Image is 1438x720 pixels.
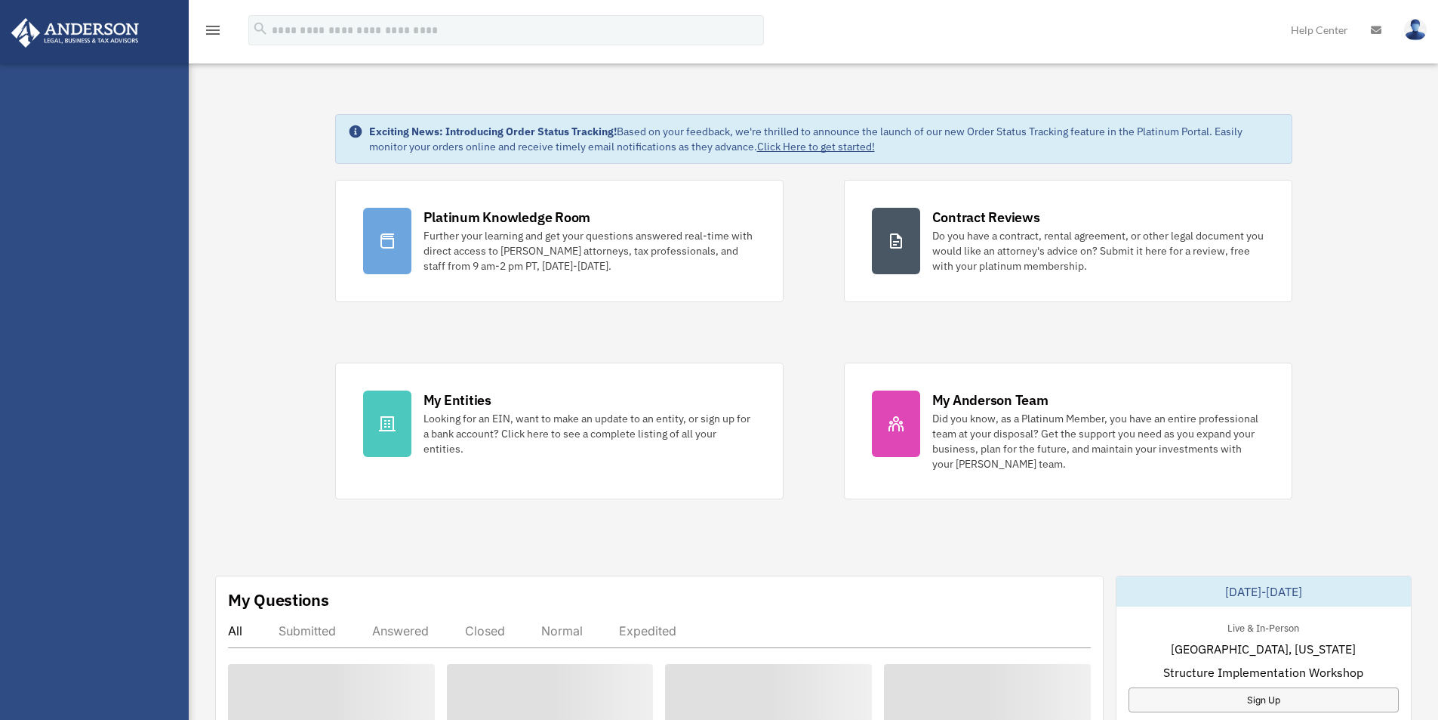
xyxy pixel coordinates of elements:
a: Click Here to get started! [757,140,875,153]
a: Contract Reviews Do you have a contract, rental agreement, or other legal document you would like... [844,180,1292,302]
div: Answered [372,623,429,638]
a: menu [204,26,222,39]
a: Sign Up [1129,688,1399,712]
div: Further your learning and get your questions answered real-time with direct access to [PERSON_NAM... [423,228,756,273]
span: [GEOGRAPHIC_DATA], [US_STATE] [1171,640,1356,658]
img: User Pic [1404,19,1427,41]
div: Submitted [279,623,336,638]
img: Anderson Advisors Platinum Portal [7,18,143,48]
a: Platinum Knowledge Room Further your learning and get your questions answered real-time with dire... [335,180,784,302]
i: menu [204,21,222,39]
div: Expedited [619,623,676,638]
div: Live & In-Person [1215,619,1311,635]
div: All [228,623,242,638]
div: Closed [465,623,505,638]
div: [DATE]-[DATE] [1116,576,1411,607]
a: My Entities Looking for an EIN, want to make an update to an entity, or sign up for a bank accoun... [335,363,784,499]
div: My Entities [423,391,491,409]
div: Contract Reviews [932,208,1040,227]
div: Looking for an EIN, want to make an update to an entity, or sign up for a bank account? Click her... [423,411,756,456]
div: Based on your feedback, we're thrilled to announce the launch of our new Order Status Tracking fe... [369,124,1279,154]
div: Did you know, as a Platinum Member, you have an entire professional team at your disposal? Get th... [932,411,1264,471]
div: My Questions [228,589,329,611]
strong: Exciting News: Introducing Order Status Tracking! [369,125,617,138]
span: Structure Implementation Workshop [1163,663,1363,681]
div: Normal [541,623,583,638]
div: My Anderson Team [932,391,1048,409]
a: My Anderson Team Did you know, as a Platinum Member, you have an entire professional team at your... [844,363,1292,499]
div: Platinum Knowledge Room [423,208,591,227]
i: search [252,20,269,37]
div: Do you have a contract, rental agreement, or other legal document you would like an attorney's ad... [932,228,1264,273]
